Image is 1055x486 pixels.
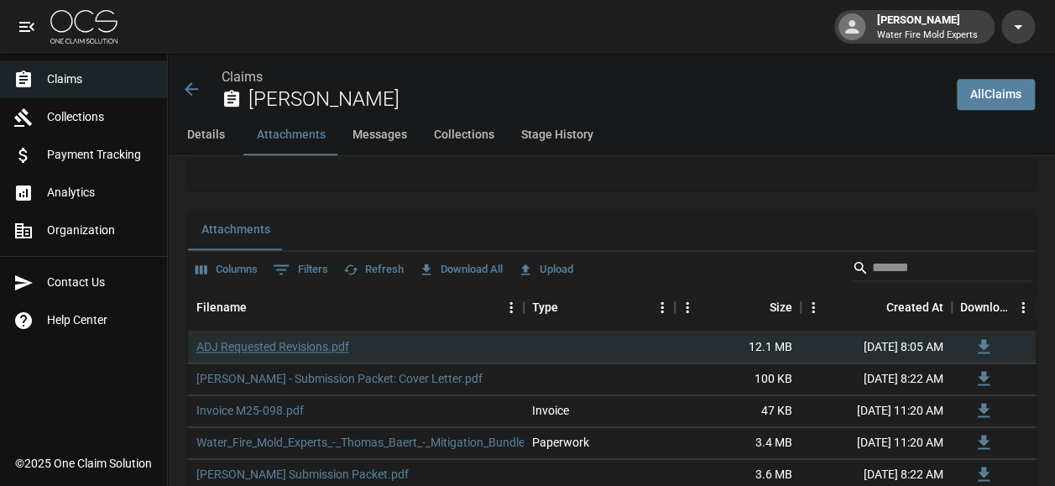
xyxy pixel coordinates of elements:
div: Size [675,284,801,331]
div: Type [532,284,558,331]
a: [PERSON_NAME] Submission Packet.pdf [196,466,409,483]
div: 47 KB [675,395,801,427]
button: Stage History [508,115,607,155]
button: Show filters [269,256,332,283]
div: Paperwork [532,434,589,451]
h2: [PERSON_NAME] [248,87,943,112]
button: open drawer [10,10,44,44]
div: [DATE] 11:20 AM [801,427,952,459]
button: Refresh [339,257,408,283]
a: ADJ Requested Revisions.pdf [196,338,349,355]
span: Claims [47,71,154,88]
button: Download All [415,257,507,283]
div: Filename [196,284,247,331]
button: Menu [499,295,524,320]
button: Select columns [191,257,262,283]
span: Analytics [47,184,154,201]
div: Invoice [532,402,569,419]
a: AllClaims [957,79,1035,110]
button: Menu [801,295,826,320]
div: Download [960,284,1011,331]
div: 12.1 MB [675,332,801,363]
div: © 2025 One Claim Solution [15,455,152,472]
span: Collections [47,108,154,126]
button: Messages [339,115,420,155]
div: anchor tabs [168,115,1055,155]
a: Invoice M25-098.pdf [196,402,304,419]
div: Download [952,284,1036,331]
div: 100 KB [675,363,801,395]
button: Upload [514,257,577,283]
span: Payment Tracking [47,146,154,164]
div: Created At [801,284,952,331]
button: Menu [1011,295,1036,320]
span: Help Center [47,311,154,329]
p: Water Fire Mold Experts [877,29,978,43]
img: ocs-logo-white-transparent.png [50,10,118,44]
div: Search [852,254,1031,285]
button: Attachments [188,210,284,250]
button: Details [168,115,243,155]
a: Water_Fire_Mold_Experts_-_Thomas_Baert_-_Mitigation_Bundle.pdf [196,434,546,451]
div: [PERSON_NAME] [870,12,984,42]
div: 3.4 MB [675,427,801,459]
div: [DATE] 11:20 AM [801,395,952,427]
button: Menu [675,295,700,320]
div: related-list tabs [188,210,1035,250]
div: Type [524,284,675,331]
div: [DATE] 8:05 AM [801,332,952,363]
div: [DATE] 8:22 AM [801,363,952,395]
div: Filename [188,284,524,331]
span: Organization [47,222,154,239]
a: Claims [222,69,263,85]
a: [PERSON_NAME] - Submission Packet: Cover Letter.pdf [196,370,483,387]
button: Menu [650,295,675,320]
nav: breadcrumb [222,67,943,87]
div: Created At [886,284,943,331]
div: Size [770,284,792,331]
button: Attachments [243,115,339,155]
button: Collections [420,115,508,155]
span: Contact Us [47,274,154,291]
